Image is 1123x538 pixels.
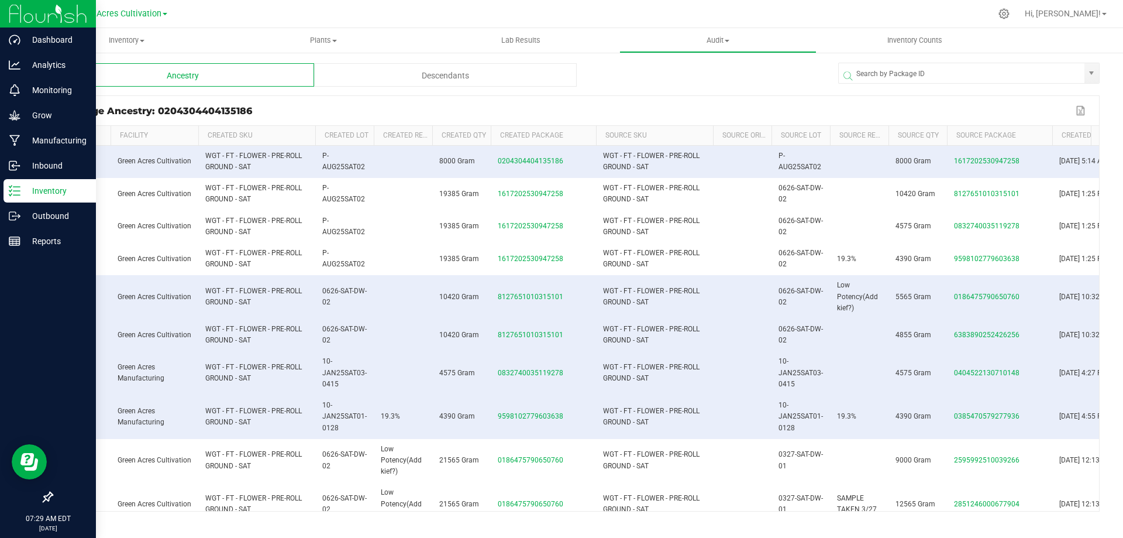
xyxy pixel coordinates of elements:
[71,9,161,19] span: Green Acres Cultivation
[895,157,931,165] span: 8000 Gram
[895,293,931,301] span: 5565 Gram
[9,34,20,46] inline-svg: Dashboard
[322,152,365,171] span: P-AUG25SAT02
[895,500,935,508] span: 12565 Gram
[895,369,931,377] span: 4575 Gram
[997,8,1011,19] div: Manage settings
[1073,103,1090,118] button: Export to Excel
[498,369,563,377] span: 0832740035119278
[315,126,374,146] th: Created Lot
[1059,190,1122,198] span: [DATE] 1:25 PM EDT
[9,185,20,197] inline-svg: Inventory
[771,126,830,146] th: Source Lot
[778,401,823,431] span: 10-JAN25SAT01-0128
[225,28,422,53] a: Plants
[205,217,302,236] span: WGT - FT - FLOWER - PRE-ROLL GROUND - SAT
[839,63,1084,84] input: Search by Package ID
[111,126,198,146] th: Facility
[322,450,367,470] span: 0626-SAT-DW-02
[381,445,422,475] span: Low Potency(Add kief?)
[9,109,20,121] inline-svg: Grow
[439,331,479,339] span: 10420 Gram
[9,59,20,71] inline-svg: Analytics
[1059,412,1122,420] span: [DATE] 4:55 PM EST
[778,357,823,388] span: 10-JAN25SAT03-0415
[439,190,479,198] span: 19385 Gram
[603,363,700,382] span: WGT - FT - FLOWER - PRE-ROLL GROUND - SAT
[118,255,191,263] span: Green Acres Cultivation
[596,126,713,146] th: Source SKU
[118,500,191,508] span: Green Acres Cultivation
[619,28,817,53] a: Audit
[226,35,422,46] span: Plants
[118,190,191,198] span: Green Acres Cultivation
[498,456,563,464] span: 0186475790650760
[118,407,164,426] span: Green Acres Manufacturing
[20,159,91,173] p: Inbound
[20,184,91,198] p: Inventory
[778,494,823,513] span: 0327-SAT-DW-01
[954,157,1019,165] span: 1617202530947258
[954,412,1019,420] span: 0385470579277936
[118,456,191,464] span: Green Acres Cultivation
[498,412,563,420] span: 9598102779603638
[61,105,1073,116] div: Package Ancestry: 0204304404135186
[603,494,700,513] span: WGT - FT - FLOWER - PRE-ROLL GROUND - SAT
[947,126,1052,146] th: Source Package
[28,28,225,53] a: Inventory
[954,255,1019,263] span: 9598102779603638
[322,401,367,431] span: 10-JAN25SAT01-0128
[322,184,365,203] span: P-AUG25SAT02
[422,28,619,53] a: Lab Results
[439,255,479,263] span: 19385 Gram
[954,331,1019,339] span: 6383890252426256
[322,249,365,268] span: P-AUG25SAT02
[603,325,700,344] span: WGT - FT - FLOWER - PRE-ROLL GROUND - SAT
[954,190,1019,198] span: 8127651010315101
[439,500,479,508] span: 21565 Gram
[1059,222,1122,230] span: [DATE] 1:25 PM EDT
[20,133,91,148] p: Manufacturing
[498,190,563,198] span: 1617202530947258
[20,234,91,248] p: Reports
[439,412,475,420] span: 4390 Gram
[20,83,91,97] p: Monitoring
[374,126,432,146] th: Created Ref Field
[439,222,479,230] span: 19385 Gram
[603,450,700,470] span: WGT - FT - FLOWER - PRE-ROLL GROUND - SAT
[205,407,302,426] span: WGT - FT - FLOWER - PRE-ROLL GROUND - SAT
[485,35,556,46] span: Lab Results
[895,222,931,230] span: 4575 Gram
[837,255,856,263] span: 19.3%
[895,412,931,420] span: 4390 Gram
[603,407,700,426] span: WGT - FT - FLOWER - PRE-ROLL GROUND - SAT
[895,255,931,263] span: 4390 Gram
[20,108,91,122] p: Grow
[12,444,47,479] iframe: Resource center
[1025,9,1101,18] span: Hi, [PERSON_NAME]!
[314,63,577,87] div: Descendants
[1059,157,1122,165] span: [DATE] 5:14 AM EDT
[895,331,931,339] span: 4855 Gram
[713,126,771,146] th: Source Origin Harvests
[837,412,856,420] span: 19.3%
[9,160,20,172] inline-svg: Inbound
[439,293,479,301] span: 10420 Gram
[1059,369,1122,377] span: [DATE] 4:27 PM EDT
[205,152,302,171] span: WGT - FT - FLOWER - PRE-ROLL GROUND - SAT
[954,222,1019,230] span: 0832740035119278
[322,494,367,513] span: 0626-SAT-DW-02
[895,456,931,464] span: 9000 Gram
[20,33,91,47] p: Dashboard
[837,494,877,513] span: SAMPLE TAKEN 3/27
[5,513,91,524] p: 07:29 AM EDT
[439,369,475,377] span: 4575 Gram
[205,184,302,203] span: WGT - FT - FLOWER - PRE-ROLL GROUND - SAT
[118,157,191,165] span: Green Acres Cultivation
[778,450,823,470] span: 0327-SAT-DW-01
[620,35,816,46] span: Audit
[498,500,563,508] span: 0186475790650760
[9,210,20,222] inline-svg: Outbound
[498,157,563,165] span: 0204304404135186
[778,287,823,306] span: 0626-SAT-DW-02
